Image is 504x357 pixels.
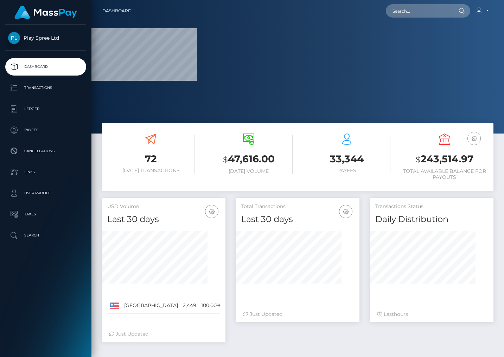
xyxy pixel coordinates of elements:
[102,4,132,18] a: Dashboard
[241,203,354,210] h5: Total Transactions
[199,298,223,314] td: 100.00%
[303,152,390,166] h3: 33,344
[223,155,228,164] small: $
[8,188,83,199] p: User Profile
[5,121,86,139] a: Payees
[8,61,83,72] p: Dashboard
[205,168,292,174] h6: [DATE] Volume
[243,311,352,318] div: Just Updated
[375,203,488,210] h5: Transactions Status
[14,6,77,19] img: MassPay Logo
[8,125,83,135] p: Payees
[122,298,180,314] td: [GEOGRAPHIC_DATA]
[5,206,86,223] a: Taxes
[5,227,86,244] a: Search
[386,4,452,18] input: Search...
[401,168,488,180] h6: Total Available Balance for Payouts
[8,230,83,241] p: Search
[303,168,390,174] h6: Payees
[8,167,83,177] p: Links
[107,213,220,226] h4: Last 30 days
[5,79,86,97] a: Transactions
[205,152,292,167] h3: 47,616.00
[8,146,83,156] p: Cancellations
[5,58,86,76] a: Dashboard
[180,298,199,314] td: 2,449
[8,83,83,93] p: Transactions
[107,152,194,166] h3: 72
[5,142,86,160] a: Cancellations
[5,35,86,41] span: Play Spree Ltd
[107,168,194,174] h6: [DATE] Transactions
[8,104,83,114] p: Ledger
[109,330,218,338] div: Just Updated
[8,209,83,220] p: Taxes
[110,303,119,309] img: US.png
[8,32,20,44] img: Play Spree Ltd
[401,152,488,167] h3: 243,514.97
[107,203,220,210] h5: USD Volume
[241,213,354,226] h4: Last 30 days
[5,163,86,181] a: Links
[5,100,86,118] a: Ledger
[5,184,86,202] a: User Profile
[416,155,421,164] small: $
[375,213,488,226] h4: Daily Distribution
[377,311,486,318] div: Last hours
